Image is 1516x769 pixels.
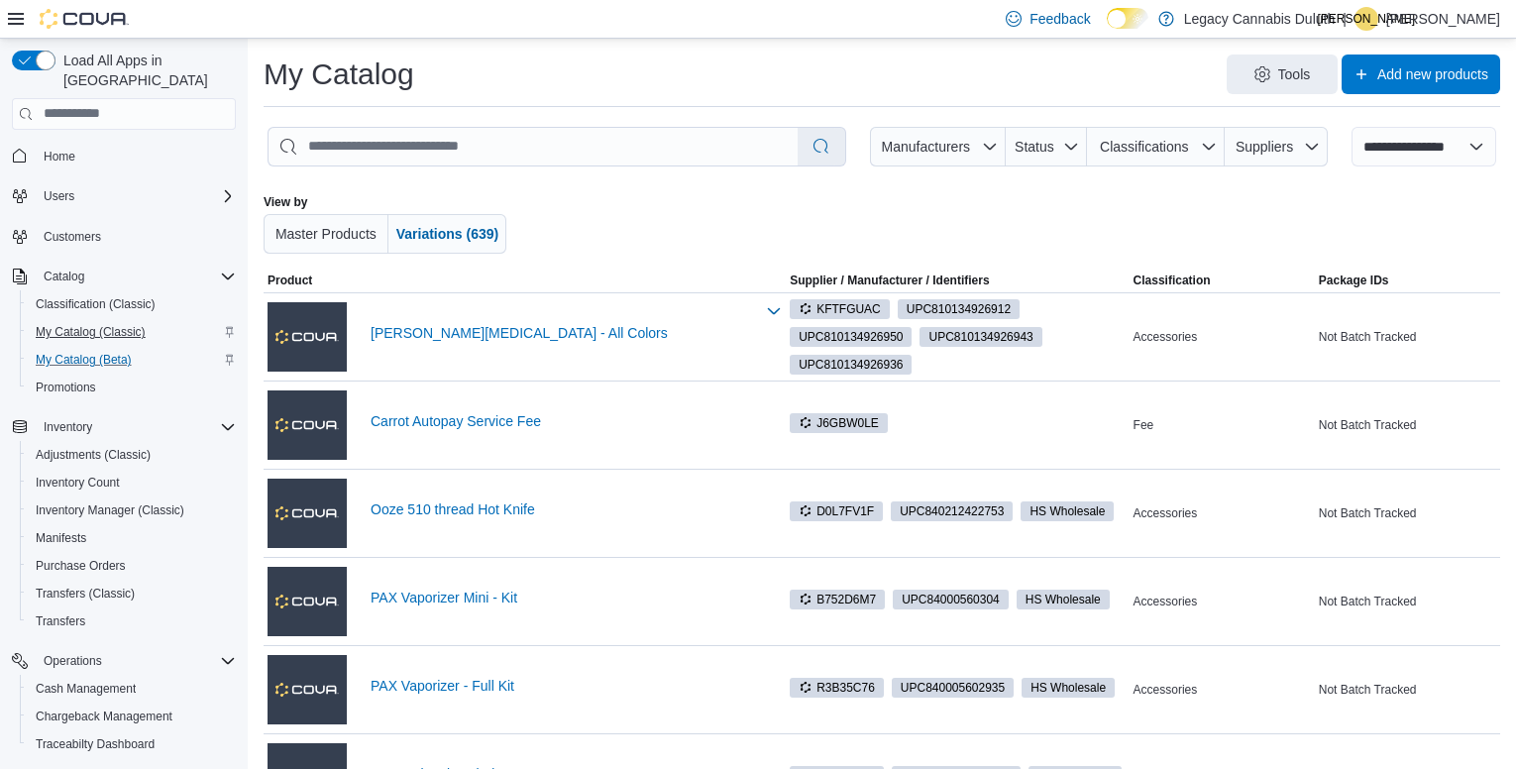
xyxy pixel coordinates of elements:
button: Users [4,182,244,210]
div: Jules Ostazeski [1354,7,1378,31]
span: B752D6M7 [799,591,876,608]
span: HS Wholesale [1022,678,1115,698]
span: Inventory Count [36,475,120,491]
button: Master Products [264,214,388,254]
span: Cash Management [36,681,136,697]
button: Customers [4,222,244,251]
img: Ooze 510 thread Hot Knife [268,479,347,548]
span: Classification (Classic) [28,292,236,316]
span: UPC 840212422753 [900,502,1004,520]
button: Manufacturers [870,127,1005,166]
a: PAX Vaporizer Mini - Kit [371,590,754,605]
span: R3B35C76 [790,678,884,698]
span: Home [44,149,75,165]
span: Purchase Orders [36,558,126,574]
span: Manifests [28,526,236,550]
span: Variations (639) [396,226,499,242]
a: Inventory Manager (Classic) [28,498,192,522]
a: Customers [36,225,109,249]
div: Accessories [1130,501,1315,525]
span: UPC810134926943 [920,327,1041,347]
span: UPC 810134926950 [799,328,903,346]
span: My Catalog (Beta) [28,348,236,372]
div: Not Batch Tracked [1315,501,1500,525]
button: Transfers (Classic) [20,580,244,607]
span: Inventory Count [28,471,236,494]
button: My Catalog (Beta) [20,346,244,374]
span: UPC 84000560304 [902,591,1000,608]
div: Accessories [1130,590,1315,613]
span: UPC84000560304 [893,590,1009,609]
span: HS Wholesale [1026,591,1101,608]
span: Product [268,273,312,288]
button: Transfers [20,607,244,635]
span: Package IDs [1319,273,1389,288]
span: Customers [44,229,101,245]
button: Home [4,142,244,170]
span: Dark Mode [1107,29,1108,30]
span: Load All Apps in [GEOGRAPHIC_DATA] [55,51,236,90]
p: [PERSON_NAME] [1386,7,1500,31]
div: Not Batch Tracked [1315,678,1500,702]
span: Users [44,188,74,204]
span: Tools [1278,64,1311,84]
span: Home [36,144,236,168]
span: UPC810134926950 [790,327,912,347]
span: UPC 840005602935 [901,679,1005,697]
span: Manifests [36,530,86,546]
div: Accessories [1130,325,1315,349]
button: Manifests [20,524,244,552]
span: J6GBW0LE [790,413,888,433]
span: UPC810134926936 [790,355,912,375]
span: UPC840212422753 [891,501,1013,521]
a: Carrot Autopay Service Fee [371,413,754,429]
button: Purchase Orders [20,552,244,580]
span: UPC 810134926936 [799,356,903,374]
label: View by [264,194,307,210]
button: Operations [36,649,110,673]
span: Classifications [1100,139,1188,155]
a: [PERSON_NAME][MEDICAL_DATA] - All Colors [371,325,754,341]
button: Adjustments (Classic) [20,441,244,469]
span: R3B35C76 [799,679,875,697]
span: Inventory [36,415,236,439]
p: Legacy Cannabis Duluth [1184,7,1336,31]
div: Not Batch Tracked [1315,413,1500,437]
span: J6GBW0LE [799,414,879,432]
span: Catalog [44,269,84,284]
button: Inventory [36,415,100,439]
button: Inventory Count [20,469,244,496]
span: Classification [1134,273,1211,288]
span: D0L7FV1F [790,501,883,521]
button: Classification (Classic) [20,290,244,318]
span: Operations [36,649,236,673]
span: Add new products [1377,64,1488,84]
span: Inventory Manager (Classic) [36,502,184,518]
span: B752D6M7 [790,590,885,609]
span: Supplier / Manufacturer / Identifiers [762,273,989,288]
span: Status [1015,139,1054,155]
h1: My Catalog [264,55,414,94]
img: Carrot Autopay Service Fee [268,390,347,460]
span: Users [36,184,236,208]
span: Operations [44,653,102,669]
button: Cash Management [20,675,244,703]
span: My Catalog (Classic) [28,320,236,344]
img: PAX Vaporizer Mini - Kit [268,567,347,636]
span: Transfers (Classic) [36,586,135,602]
a: Manifests [28,526,94,550]
span: Suppliers [1236,139,1293,155]
div: Accessories [1130,678,1315,702]
button: Chargeback Management [20,703,244,730]
span: Promotions [28,376,236,399]
div: Fee [1130,413,1315,437]
span: Transfers (Classic) [28,582,236,605]
button: Catalog [36,265,92,288]
span: Inventory [44,419,92,435]
a: Ooze 510 thread Hot Knife [371,501,754,517]
span: Purchase Orders [28,554,236,578]
span: Promotions [36,380,96,395]
button: Inventory [4,413,244,441]
button: Add new products [1342,55,1500,94]
button: Traceabilty Dashboard [20,730,244,758]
